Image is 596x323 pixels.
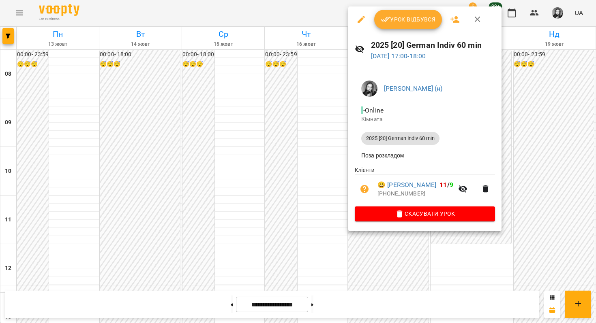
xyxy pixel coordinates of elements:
[361,115,489,123] p: Кімната
[381,15,436,24] span: Урок відбувся
[355,148,495,163] li: Поза розкладом
[377,190,453,198] p: [PHONE_NUMBER]
[361,209,489,219] span: Скасувати Урок
[439,181,453,189] b: /
[355,206,495,221] button: Скасувати Урок
[371,39,495,51] h6: 2025 [20] German Indiv 60 min
[371,52,426,60] a: [DATE] 17:00-18:00
[439,181,447,189] span: 11
[361,135,439,142] span: 2025 [20] German Indiv 60 min
[377,180,436,190] a: 😀 [PERSON_NAME]
[361,106,385,114] span: - Online
[355,166,495,206] ul: Клієнти
[384,85,443,92] a: [PERSON_NAME] (н)
[361,81,377,97] img: 9e1ebfc99129897ddd1a9bdba1aceea8.jpg
[374,10,442,29] button: Урок відбувся
[450,181,453,189] span: 9
[355,179,374,199] button: Візит ще не сплачено. Додати оплату?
